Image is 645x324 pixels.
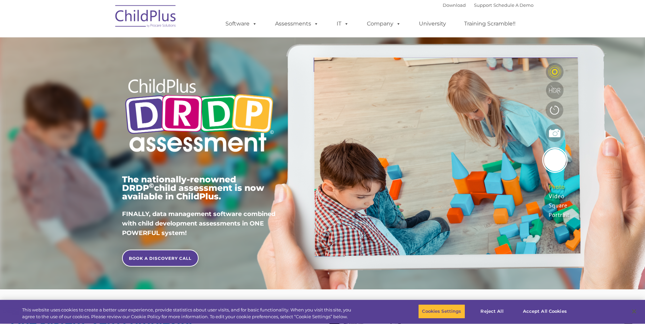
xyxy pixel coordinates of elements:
[457,17,522,31] a: Training Scramble!!
[219,17,264,31] a: Software
[418,304,465,319] button: Cookies Settings
[519,304,571,319] button: Accept All Cookies
[268,17,325,31] a: Assessments
[122,174,264,201] span: The nationally-renowned DRDP child assessment is now available in ChildPlus.
[149,182,154,190] sup: ©
[474,2,492,8] a: Support
[627,304,642,319] button: Close
[360,17,408,31] a: Company
[122,250,199,267] a: BOOK A DISCOVERY CALL
[412,17,453,31] a: University
[22,307,355,320] div: This website uses cookies to create a better user experience, provide statistics about user visit...
[443,2,533,8] font: |
[330,17,356,31] a: IT
[443,2,466,8] a: Download
[471,304,513,319] button: Reject All
[112,0,180,34] img: ChildPlus by Procare Solutions
[122,70,276,163] img: Copyright - DRDP Logo Light
[493,2,533,8] a: Schedule A Demo
[122,210,275,237] span: FINALLY, data management software combined with child development assessments in ONE POWERFUL sys...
